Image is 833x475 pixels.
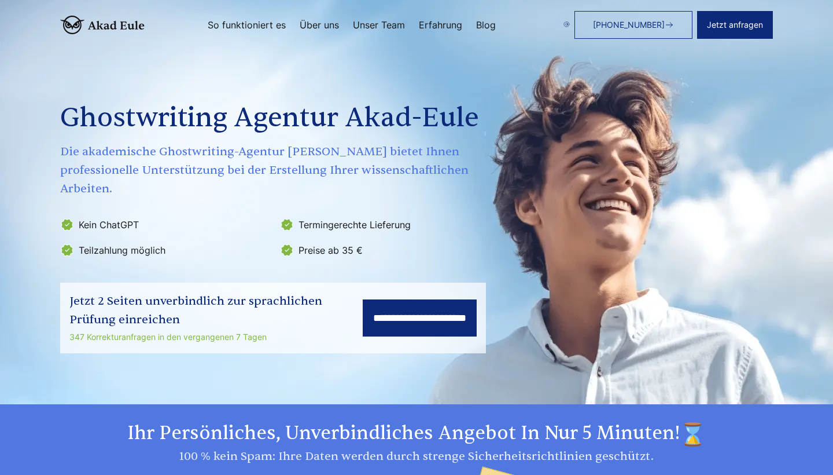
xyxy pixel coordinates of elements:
h2: Ihr persönliches, unverbindliches Angebot in nur 5 Minuten! [60,422,773,447]
a: Über uns [300,20,339,30]
a: So funktioniert es [208,20,286,30]
button: Jetzt anfragen [697,11,773,39]
h1: Ghostwriting Agentur Akad-Eule [60,97,495,139]
a: Blog [476,20,496,30]
a: [PHONE_NUMBER] [574,11,692,39]
span: Die akademische Ghostwriting-Agentur [PERSON_NAME] bietet Ihnen professionelle Unterstützung bei ... [60,142,495,198]
li: Termingerechte Lieferung [280,215,493,234]
img: email [563,21,570,28]
li: Preise ab 35 € [280,241,493,260]
img: time [680,422,706,447]
div: 100 % kein Spam: Ihre Daten werden durch strenge Sicherheitsrichtlinien geschützt. [60,447,773,466]
a: Erfahrung [419,20,462,30]
img: logo [60,16,145,34]
a: Unser Team [353,20,405,30]
li: Kein ChatGPT [60,215,273,234]
span: [PHONE_NUMBER] [593,20,665,30]
div: Jetzt 2 Seiten unverbindlich zur sprachlichen Prüfung einreichen [69,292,363,329]
li: Teilzahlung möglich [60,241,273,260]
div: 347 Korrekturanfragen in den vergangenen 7 Tagen [69,330,363,344]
